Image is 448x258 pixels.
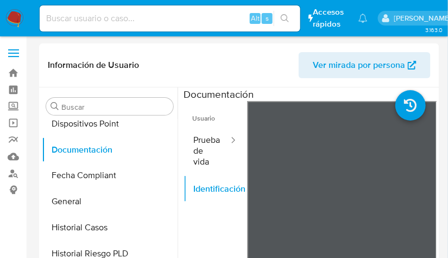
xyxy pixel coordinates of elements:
button: General [42,189,178,215]
button: Dispositivos Point [42,111,178,137]
span: Accesos rápidos [313,7,348,29]
button: Documentación [42,137,178,163]
h1: Información de Usuario [48,60,139,71]
span: Alt [251,13,260,23]
span: s [266,13,269,23]
button: Ver mirada por persona [299,52,431,78]
input: Buscar [61,102,169,112]
button: Historial Casos [42,215,178,241]
button: Fecha Compliant [42,163,178,189]
a: Notificaciones [358,14,368,23]
button: search-icon [274,11,296,26]
input: Buscar usuario o caso... [40,11,300,26]
span: Ver mirada por persona [313,52,405,78]
button: Buscar [51,102,59,111]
